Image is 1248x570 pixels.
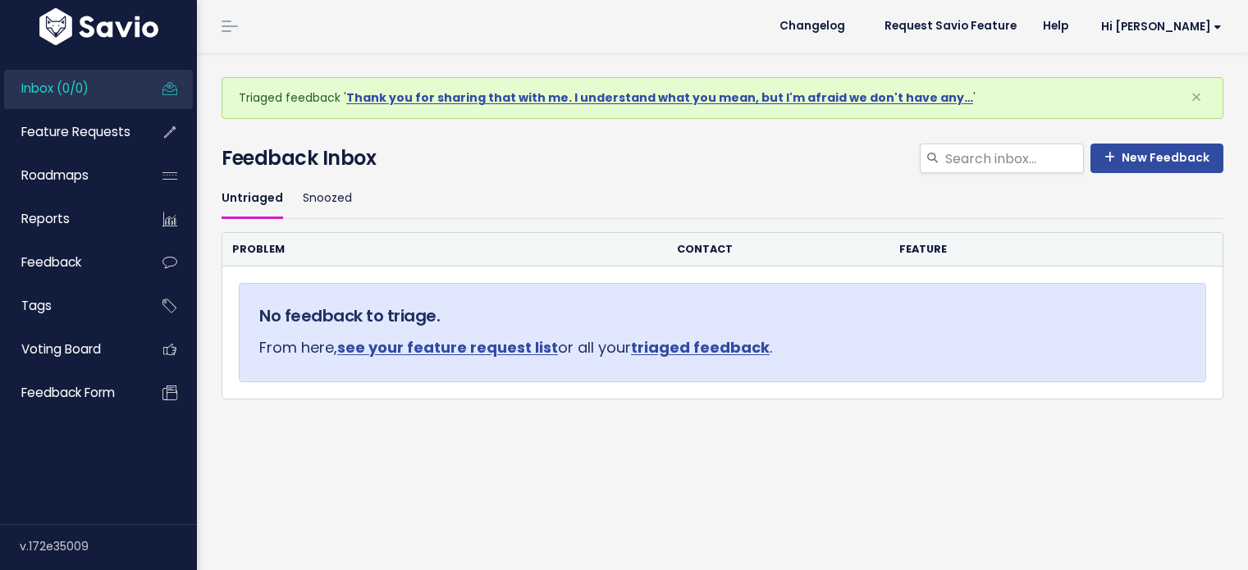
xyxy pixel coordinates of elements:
[21,210,70,227] span: Reports
[631,337,770,358] a: triaged feedback
[779,21,845,32] span: Changelog
[4,157,136,194] a: Roadmaps
[21,80,89,97] span: Inbox (0/0)
[4,113,136,151] a: Feature Requests
[1090,144,1223,173] a: New Feedback
[871,14,1030,39] a: Request Savio Feature
[222,180,1223,218] ul: Filter feature requests
[4,70,136,107] a: Inbox (0/0)
[21,253,81,271] span: Feedback
[944,144,1084,173] input: Search inbox...
[35,8,162,45] img: logo-white.9d6f32f41409.svg
[667,233,889,267] th: Contact
[259,303,1186,328] h5: No feedback to triage.
[222,77,1223,119] div: Triaged feedback ' '
[222,233,667,267] th: Problem
[4,287,136,325] a: Tags
[4,331,136,368] a: Voting Board
[1081,14,1235,39] a: Hi [PERSON_NAME]
[259,335,1186,361] p: From here, or all your .
[222,144,1223,173] h4: Feedback Inbox
[21,340,101,358] span: Voting Board
[1174,78,1218,117] button: Close
[4,374,136,412] a: Feedback form
[303,180,352,218] a: Snoozed
[4,200,136,238] a: Reports
[1101,21,1222,33] span: Hi [PERSON_NAME]
[21,297,52,314] span: Tags
[1191,84,1202,111] span: ×
[21,384,115,401] span: Feedback form
[337,337,558,358] a: see your feature request list
[222,180,283,218] a: Untriaged
[21,166,89,184] span: Roadmaps
[20,525,197,568] div: v.172e35009
[21,123,130,140] span: Feature Requests
[4,244,136,281] a: Feedback
[346,89,973,106] a: Thank you for sharing that with me. I understand what you mean, but I'm afraid we don't have any…
[889,233,1168,267] th: Feature
[1030,14,1081,39] a: Help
